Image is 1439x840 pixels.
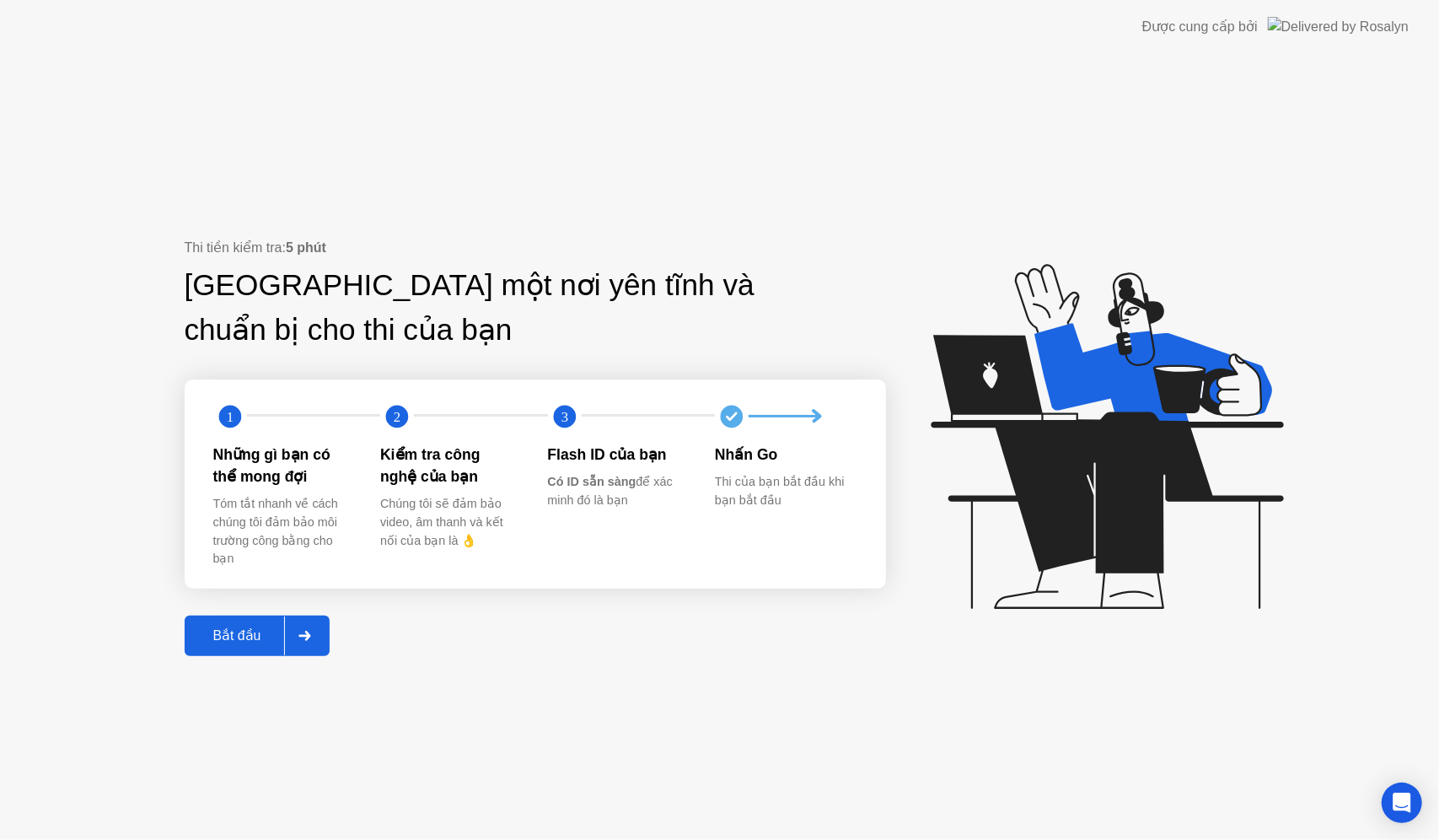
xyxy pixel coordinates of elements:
text: 3 [561,408,567,424]
div: Thi của bạn bắt đầu khi bạn bắt đầu [715,473,856,509]
div: Tóm tắt nhanh về cách chúng tôi đảm bảo môi trường công bằng cho bạn [213,495,354,568]
button: Bắt đầu [185,616,330,656]
div: [GEOGRAPHIC_DATA] một nơi yên tĩnh và chuẩn bị cho thi của bạn [185,263,779,353]
b: Có ID sẵn sàng [548,475,636,488]
div: Được cung cấp bởi [1142,17,1258,37]
b: 5 phút [286,240,326,255]
div: Thi tiền kiểm tra: [185,238,886,258]
div: Kiểm tra công nghệ của bạn [380,444,521,488]
text: 2 [394,408,400,424]
div: Chúng tôi sẽ đảm bảo video, âm thanh và kết nối của bạn là 👌 [380,495,521,550]
div: để xác minh đó là bạn [548,473,689,509]
div: Bắt đầu [190,627,285,643]
div: Open Intercom Messenger [1382,783,1422,823]
div: Những gì bạn có thể mong đợi [213,444,354,488]
img: Delivered by Rosalyn [1268,17,1409,36]
text: 1 [226,408,233,424]
div: Flash ID của bạn [548,444,689,466]
div: Nhấn Go [715,444,856,466]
